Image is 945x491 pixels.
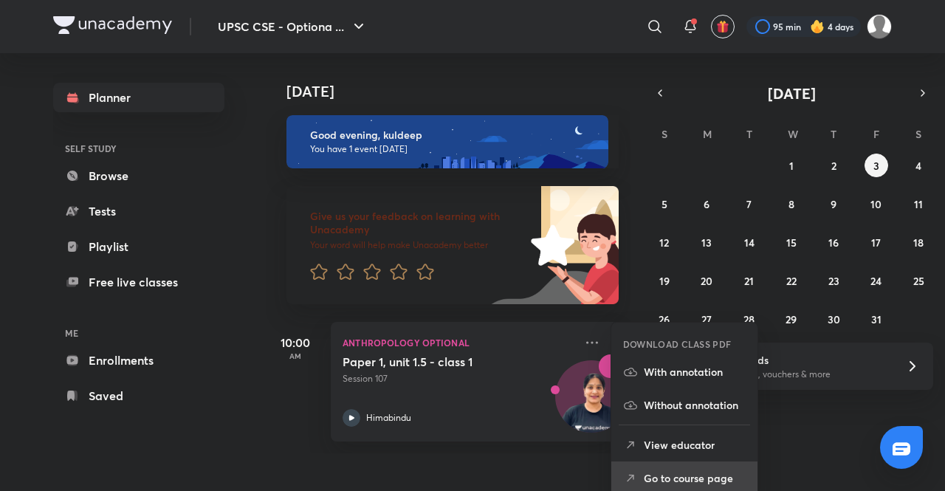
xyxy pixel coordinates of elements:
button: October 30, 2025 [822,307,845,331]
abbr: October 6, 2025 [704,197,709,211]
button: October 31, 2025 [865,307,888,331]
h4: [DATE] [286,83,633,100]
h6: Good evening, kuldeep [310,128,595,142]
button: October 22, 2025 [780,269,803,292]
abbr: October 14, 2025 [744,236,755,250]
button: October 26, 2025 [653,307,676,331]
button: October 11, 2025 [907,192,930,216]
a: Free live classes [53,267,224,297]
a: Saved [53,381,224,411]
button: October 27, 2025 [695,307,718,331]
a: Browse [53,161,224,190]
button: [DATE] [670,83,913,103]
img: avatar [716,20,729,33]
h5: Paper 1, unit 1.5 - class 1 [343,354,526,369]
h6: SELF STUDY [53,136,224,161]
button: October 20, 2025 [695,269,718,292]
abbr: October 17, 2025 [871,236,881,250]
abbr: October 20, 2025 [701,274,712,288]
abbr: October 26, 2025 [659,312,670,326]
span: [DATE] [768,83,816,103]
img: feedback_image [481,186,619,304]
button: October 28, 2025 [738,307,761,331]
abbr: October 25, 2025 [913,274,924,288]
a: Enrollments [53,346,224,375]
button: October 1, 2025 [780,154,803,177]
abbr: October 28, 2025 [743,312,755,326]
a: Company Logo [53,16,172,38]
button: October 25, 2025 [907,269,930,292]
img: kuldeep Ahir [867,14,892,39]
abbr: October 13, 2025 [701,236,712,250]
abbr: October 24, 2025 [870,274,882,288]
h6: Give us your feedback on learning with Unacademy [310,210,526,236]
p: Session 107 [343,372,574,385]
abbr: October 29, 2025 [786,312,797,326]
abbr: October 5, 2025 [661,197,667,211]
p: Himabindu [366,411,411,425]
abbr: October 18, 2025 [913,236,924,250]
button: avatar [711,15,735,38]
abbr: October 16, 2025 [828,236,839,250]
p: Go to course page [644,470,746,486]
img: Company Logo [53,16,172,34]
abbr: October 3, 2025 [873,159,879,173]
p: With annotation [644,364,746,380]
button: October 13, 2025 [695,230,718,254]
h5: 10:00 [266,334,325,351]
abbr: October 23, 2025 [828,274,839,288]
a: Tests [53,196,224,226]
abbr: October 21, 2025 [744,274,754,288]
button: October 8, 2025 [780,192,803,216]
img: evening [286,115,608,168]
button: October 16, 2025 [822,230,845,254]
button: October 12, 2025 [653,230,676,254]
p: View educator [644,437,746,453]
button: October 9, 2025 [822,192,845,216]
abbr: Sunday [661,127,667,141]
abbr: October 15, 2025 [786,236,797,250]
abbr: October 27, 2025 [701,312,712,326]
abbr: October 9, 2025 [831,197,836,211]
button: October 10, 2025 [865,192,888,216]
h6: Refer friends [707,352,888,368]
abbr: Wednesday [788,127,798,141]
abbr: October 19, 2025 [659,274,670,288]
abbr: Saturday [915,127,921,141]
img: streak [810,19,825,34]
abbr: Tuesday [746,127,752,141]
abbr: October 31, 2025 [871,312,882,326]
p: Without annotation [644,397,746,413]
abbr: October 1, 2025 [789,159,794,173]
abbr: October 7, 2025 [746,197,752,211]
abbr: October 12, 2025 [659,236,669,250]
img: Avatar [556,368,627,439]
a: Playlist [53,232,224,261]
abbr: October 2, 2025 [831,159,836,173]
abbr: October 30, 2025 [828,312,840,326]
a: Planner [53,83,224,112]
button: October 5, 2025 [653,192,676,216]
p: Your word will help make Unacademy better [310,239,526,251]
button: October 18, 2025 [907,230,930,254]
button: October 15, 2025 [780,230,803,254]
abbr: October 8, 2025 [788,197,794,211]
button: October 6, 2025 [695,192,718,216]
p: You have 1 event [DATE] [310,143,595,155]
abbr: October 11, 2025 [914,197,923,211]
abbr: Friday [873,127,879,141]
abbr: October 10, 2025 [870,197,882,211]
button: UPSC CSE - Optiona ... [209,12,377,41]
button: October 3, 2025 [865,154,888,177]
button: October 24, 2025 [865,269,888,292]
button: October 19, 2025 [653,269,676,292]
button: October 14, 2025 [738,230,761,254]
button: October 4, 2025 [907,154,930,177]
button: October 7, 2025 [738,192,761,216]
button: October 21, 2025 [738,269,761,292]
abbr: Thursday [831,127,836,141]
button: October 29, 2025 [780,307,803,331]
abbr: Monday [703,127,712,141]
p: AM [266,351,325,360]
abbr: October 4, 2025 [915,159,921,173]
